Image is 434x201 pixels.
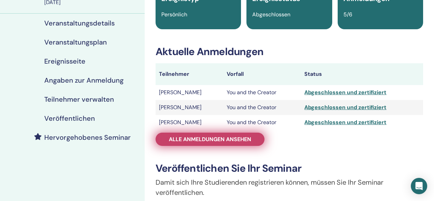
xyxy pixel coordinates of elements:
span: Abgeschlossen [252,11,290,18]
th: Status [301,63,423,85]
td: You and the Creator [223,100,301,115]
td: [PERSON_NAME] [156,100,223,115]
td: You and the Creator [223,85,301,100]
div: Abgeschlossen und zertifiziert [304,88,420,97]
td: [PERSON_NAME] [156,85,223,100]
td: [PERSON_NAME] [156,115,223,130]
span: Persönlich [161,11,187,18]
a: Alle Anmeldungen ansehen [156,133,264,146]
h3: Veröffentlichen Sie Ihr Seminar [156,162,423,174]
h4: Veröffentlichen [44,114,95,122]
h4: Teilnehmer verwalten [44,95,114,103]
div: Abgeschlossen und zertifiziert [304,118,420,127]
h4: Veranstaltungsdetails [44,19,115,27]
h4: Hervorgehobenes Seminar [44,133,131,141]
div: Open Intercom Messenger [411,178,427,194]
th: Vorfall [223,63,301,85]
h4: Ereignisseite [44,57,85,65]
th: Teilnehmer [156,63,223,85]
p: Damit sich Ihre Studierenden registrieren können, müssen Sie Ihr Seminar veröffentlichen. [156,177,423,198]
span: Alle Anmeldungen ansehen [169,136,251,143]
td: You and the Creator [223,115,301,130]
h3: Aktuelle Anmeldungen [156,46,423,58]
h4: Angaben zur Anmeldung [44,76,124,84]
h4: Veranstaltungsplan [44,38,107,46]
div: Abgeschlossen und zertifiziert [304,103,420,112]
span: 5/6 [343,11,352,18]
